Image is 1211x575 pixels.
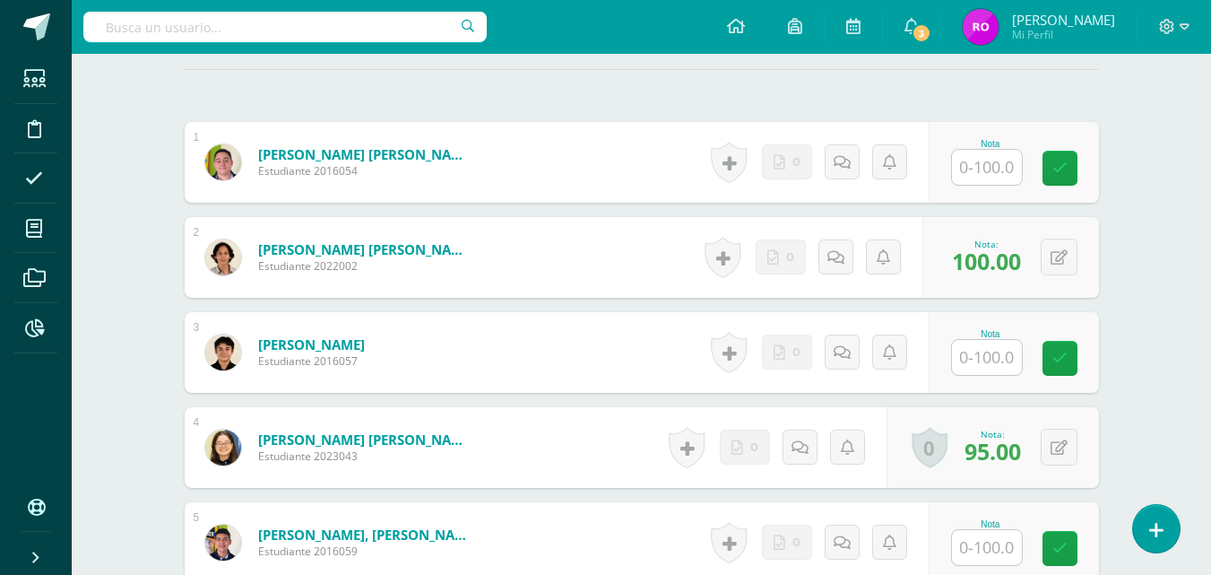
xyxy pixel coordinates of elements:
span: [PERSON_NAME] [1012,11,1115,29]
span: Estudiante 2022002 [258,258,473,274]
span: Estudiante 2023043 [258,449,473,464]
div: Nota: [952,238,1021,250]
input: 0-100.0 [952,340,1022,375]
span: Mi Perfil [1012,27,1115,42]
img: 2f4c244bf6643e28017f0785e9c3ea6f.png [205,430,241,466]
span: 0 [792,145,800,179]
input: 0-100.0 [952,150,1022,185]
div: Nota [951,519,1030,529]
input: 0-100.0 [952,530,1022,565]
a: [PERSON_NAME], [PERSON_NAME] [258,526,473,544]
img: 35f52827ceb6f869300633216de43988.png [205,525,241,561]
a: [PERSON_NAME] [PERSON_NAME] [258,431,473,449]
span: Estudiante 2016059 [258,544,473,559]
a: [PERSON_NAME] [258,335,365,353]
div: Nota [951,329,1030,339]
a: [PERSON_NAME] [PERSON_NAME] [258,240,473,258]
img: 66a715204c946aaac10ab2c26fd27ac0.png [963,9,999,45]
span: 0 [792,526,800,559]
input: Busca un usuario... [83,12,487,42]
div: Nota: [964,428,1021,440]
span: Estudiante 2016054 [258,163,473,179]
img: 2ac621d885da50cde50dcbe7d88617bc.png [205,144,241,180]
img: f4382c182976d86660b0604d7dcd5a07.png [205,335,241,370]
span: 0 [786,240,794,274]
span: Estudiante 2016057 [258,353,365,369]
img: 84c4a7923b0c036d246bba4ed201b3fa.png [205,240,241,275]
a: 0 [912,427,947,468]
a: [PERSON_NAME] [PERSON_NAME] [258,145,473,163]
span: 100.00 [952,246,1021,276]
div: Nota [951,139,1030,149]
span: 95.00 [964,436,1021,466]
span: 0 [750,431,758,464]
span: 0 [792,335,800,369]
span: 3 [912,23,931,43]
